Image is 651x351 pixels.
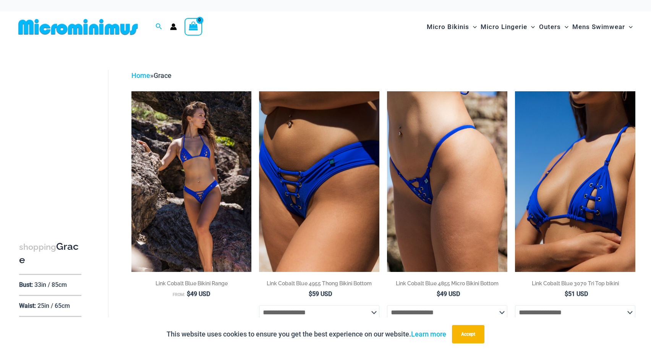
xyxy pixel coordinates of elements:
a: View Shopping Cart, empty [185,18,202,36]
a: OutersMenu ToggleMenu Toggle [537,15,570,39]
img: Link Cobalt Blue 3070 Top 01 [515,91,635,272]
a: Link Cobalt Blue 4955 Bottom 02Link Cobalt Blue 4955 Bottom 03Link Cobalt Blue 4955 Bottom 03 [259,91,379,272]
a: Link Cobalt Blue Bikini Range [131,280,252,290]
a: Link Cobalt Blue 3070 Tri Top bikini [515,280,635,290]
p: Bust: [19,281,33,288]
iframe: TrustedSite Certified [19,64,88,217]
bdi: 59 USD [309,290,332,298]
bdi: 49 USD [437,290,460,298]
a: Link Cobalt Blue 3070 Top 4955 Bottom 03Link Cobalt Blue 3070 Top 4955 Bottom 04Link Cobalt Blue ... [131,91,252,272]
span: Menu Toggle [527,17,535,37]
img: Link Cobalt Blue 3070 Top 4955 Bottom 03 [131,91,252,272]
a: Account icon link [170,23,177,30]
nav: Site Navigation [424,14,636,40]
span: From: [173,292,185,297]
a: Mens SwimwearMenu ToggleMenu Toggle [570,15,635,39]
img: Link Cobalt Blue 4955 Bottom 02 [259,91,379,272]
span: Micro Bikinis [427,17,469,37]
h2: Link Cobalt Blue 4855 Micro Bikini Bottom [387,280,507,287]
span: $ [437,290,440,298]
button: Accept [452,325,484,343]
span: $ [565,290,568,298]
span: Menu Toggle [625,17,633,37]
img: Link Cobalt Blue 4855 Bottom 01 [387,91,507,272]
span: » [131,71,172,79]
span: Grace [154,71,172,79]
span: Mens Swimwear [572,17,625,37]
h2: Link Cobalt Blue Bikini Range [131,280,252,287]
p: This website uses cookies to ensure you get the best experience on our website. [167,328,446,340]
p: Waist: [19,302,36,309]
a: Search icon link [155,22,162,32]
p: 25in / 65cm [37,302,70,309]
span: $ [309,290,312,298]
span: Menu Toggle [469,17,477,37]
p: 33in / 85cm [34,281,67,288]
h2: Link Cobalt Blue 4955 Thong Bikini Bottom [259,280,379,287]
a: Link Cobalt Blue 4855 Micro Bikini Bottom [387,280,507,290]
bdi: 49 USD [187,290,210,298]
a: Home [131,71,150,79]
span: Menu Toggle [561,17,568,37]
span: Micro Lingerie [481,17,527,37]
a: Micro BikinisMenu ToggleMenu Toggle [425,15,479,39]
h2: Link Cobalt Blue 3070 Tri Top bikini [515,280,635,287]
a: Link Cobalt Blue 4855 Bottom 01Link Cobalt Blue 4855 Bottom 02Link Cobalt Blue 4855 Bottom 02 [387,91,507,272]
img: MM SHOP LOGO FLAT [15,18,141,36]
span: $ [187,290,190,298]
a: Micro LingerieMenu ToggleMenu Toggle [479,15,537,39]
a: Learn more [411,330,446,338]
h3: Grace [19,240,81,267]
bdi: 51 USD [565,290,588,298]
a: Link Cobalt Blue 3070 Top 01Link Cobalt Blue 3070 Top 4955 Bottom 03Link Cobalt Blue 3070 Top 495... [515,91,635,272]
span: shopping [19,242,56,252]
a: Link Cobalt Blue 4955 Thong Bikini Bottom [259,280,379,290]
span: Outers [539,17,561,37]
